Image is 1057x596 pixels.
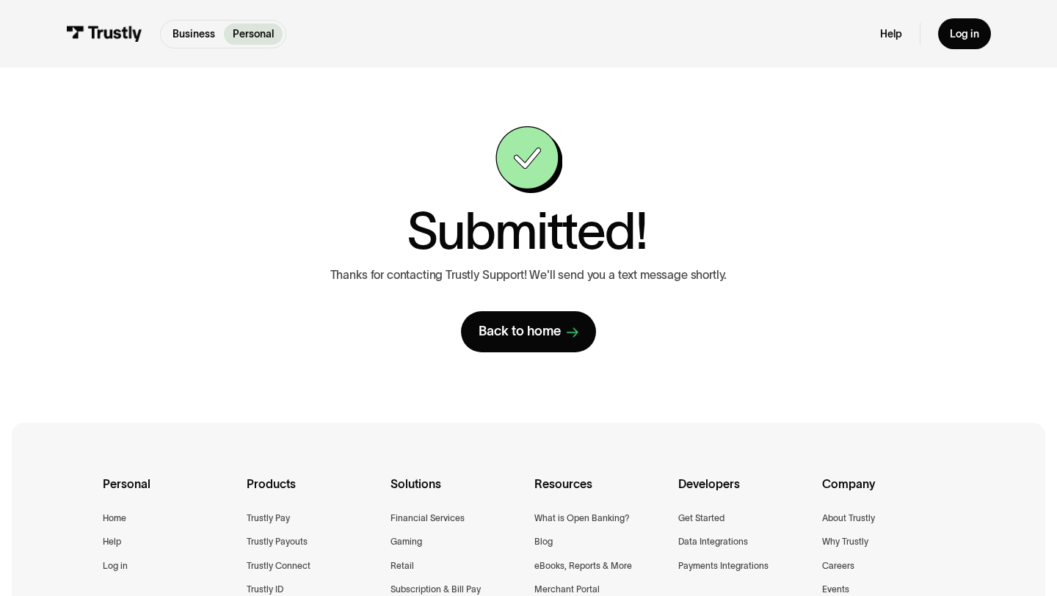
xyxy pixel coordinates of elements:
[678,534,748,550] a: Data Integrations
[233,26,274,42] p: Personal
[534,474,666,511] div: Resources
[391,559,414,574] a: Retail
[103,511,126,526] a: Home
[534,511,630,526] a: What is Open Banking?
[391,511,465,526] a: Financial Services
[247,559,310,574] a: Trustly Connect
[822,559,854,574] a: Careers
[534,534,553,550] a: Blog
[678,511,724,526] a: Get Started
[391,474,523,511] div: Solutions
[103,534,121,550] a: Help
[479,323,561,340] div: Back to home
[247,474,379,511] div: Products
[461,311,596,352] a: Back to home
[103,474,235,511] div: Personal
[391,534,422,550] a: Gaming
[938,18,991,49] a: Log in
[330,268,727,282] p: Thanks for contacting Trustly Support! We'll send you a text message shortly.
[407,205,647,256] h1: Submitted!
[103,559,128,574] a: Log in
[247,534,308,550] a: Trustly Payouts
[822,474,954,511] div: Company
[950,27,979,40] div: Log in
[822,511,875,526] a: About Trustly
[880,27,902,40] a: Help
[172,26,215,42] p: Business
[822,534,868,550] a: Why Trustly
[224,23,283,45] a: Personal
[678,559,769,574] a: Payments Integrations
[66,26,142,42] img: Trustly Logo
[534,559,632,574] a: eBooks, Reports & More
[164,23,224,45] a: Business
[678,474,810,511] div: Developers
[247,511,290,526] a: Trustly Pay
